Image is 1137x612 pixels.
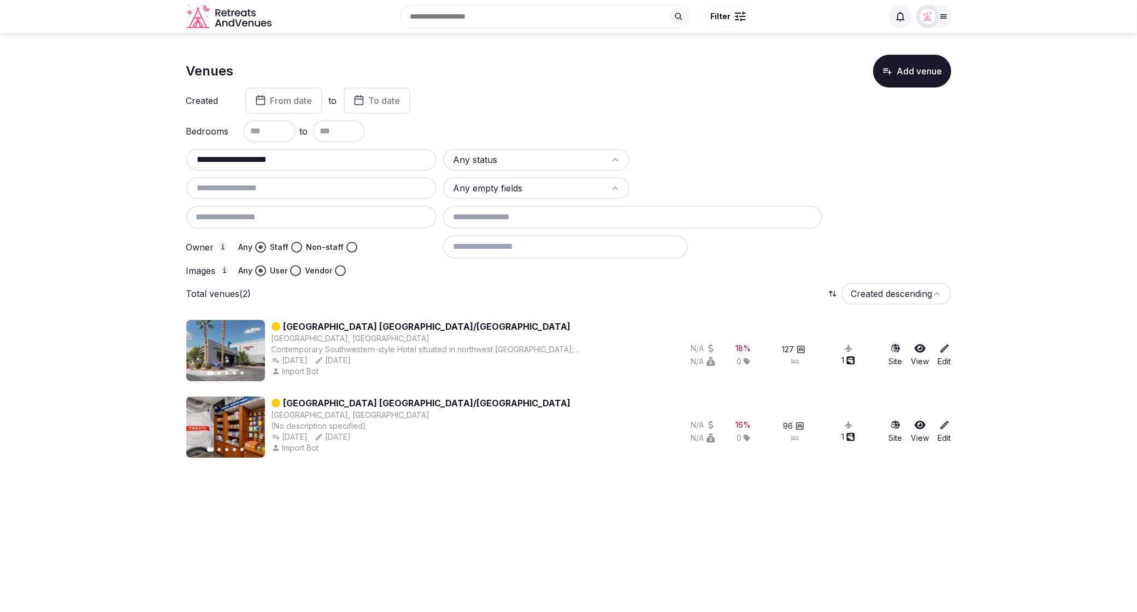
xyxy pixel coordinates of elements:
[233,448,236,451] button: Go to slide 4
[691,419,715,430] button: N/A
[737,356,741,367] span: 0
[782,344,805,355] button: 127
[691,433,715,444] button: N/A
[307,242,344,253] label: Non-staff
[245,88,322,114] button: From date
[889,419,903,444] a: Site
[344,88,410,114] button: To date
[272,442,321,453] button: Import Bot
[186,288,251,300] p: Total venues (2)
[207,371,214,375] button: Go to slide 1
[782,344,794,355] span: 127
[329,95,337,107] label: to
[938,419,951,444] a: Edit
[710,11,730,22] span: Filter
[270,242,289,253] label: Staff
[233,371,236,375] button: Go to slide 4
[736,343,751,354] button: 18%
[315,432,351,442] button: [DATE]
[225,371,228,375] button: Go to slide 3
[239,242,253,253] label: Any
[186,62,234,80] h1: Venues
[911,343,929,367] a: View
[703,6,753,27] button: Filter
[186,397,265,458] img: Featured image for Hampton Inn Las Vegas/North Speedway
[911,419,929,444] a: View
[272,421,571,432] div: (No description specified)
[841,432,855,442] button: 1
[272,333,430,344] button: [GEOGRAPHIC_DATA], [GEOGRAPHIC_DATA]
[736,419,751,430] button: 16%
[219,242,227,251] button: Owner
[225,448,228,451] button: Go to slide 3
[315,355,351,366] button: [DATE]
[841,355,855,366] button: 1
[240,371,244,375] button: Go to slide 5
[186,4,274,29] svg: Retreats and Venues company logo
[272,344,591,355] div: Contemporary Southwestern-style Hotel situated in northwest [GEOGRAPHIC_DATA]; close to shopping ...
[873,55,951,88] button: Add venue
[783,421,793,432] span: 96
[691,356,715,367] button: N/A
[186,127,230,136] label: Bedrooms
[736,419,751,430] div: 16 %
[240,448,244,451] button: Go to slide 5
[270,265,288,276] label: User
[186,242,230,252] label: Owner
[220,266,229,275] button: Images
[186,4,274,29] a: Visit the homepage
[239,265,253,276] label: Any
[272,432,308,442] button: [DATE]
[217,448,221,451] button: Go to slide 2
[186,96,230,105] label: Created
[270,95,313,106] span: From date
[889,343,903,367] a: Site
[284,397,571,410] a: [GEOGRAPHIC_DATA] [GEOGRAPHIC_DATA]/[GEOGRAPHIC_DATA]
[783,421,804,432] button: 96
[186,266,230,276] label: Images
[305,265,333,276] label: Vendor
[272,366,321,377] button: Import Bot
[272,355,308,366] button: [DATE]
[938,343,951,367] a: Edit
[736,343,751,354] div: 18 %
[186,320,265,381] img: Featured image for Hampton Inn Las Vegas/Summerlin
[920,9,935,24] img: miaceralde
[284,320,571,333] a: [GEOGRAPHIC_DATA] [GEOGRAPHIC_DATA]/[GEOGRAPHIC_DATA]
[207,447,214,452] button: Go to slide 1
[691,343,715,354] button: N/A
[217,371,221,375] button: Go to slide 2
[300,125,308,138] span: to
[737,433,741,444] span: 0
[272,410,430,421] button: [GEOGRAPHIC_DATA], [GEOGRAPHIC_DATA]
[369,95,400,106] span: To date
